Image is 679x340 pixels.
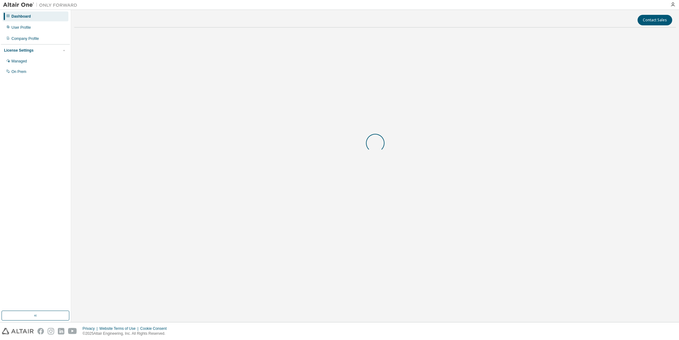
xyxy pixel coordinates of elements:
img: youtube.svg [68,328,77,334]
div: Cookie Consent [140,326,170,331]
div: User Profile [11,25,31,30]
div: Company Profile [11,36,39,41]
div: License Settings [4,48,33,53]
p: © 2025 Altair Engineering, Inc. All Rights Reserved. [83,331,170,336]
div: Managed [11,59,27,64]
img: Altair One [3,2,80,8]
img: instagram.svg [48,328,54,334]
div: On Prem [11,69,26,74]
div: Website Terms of Use [99,326,140,331]
img: altair_logo.svg [2,328,34,334]
div: Privacy [83,326,99,331]
img: linkedin.svg [58,328,64,334]
button: Contact Sales [638,15,672,25]
div: Dashboard [11,14,31,19]
img: facebook.svg [37,328,44,334]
